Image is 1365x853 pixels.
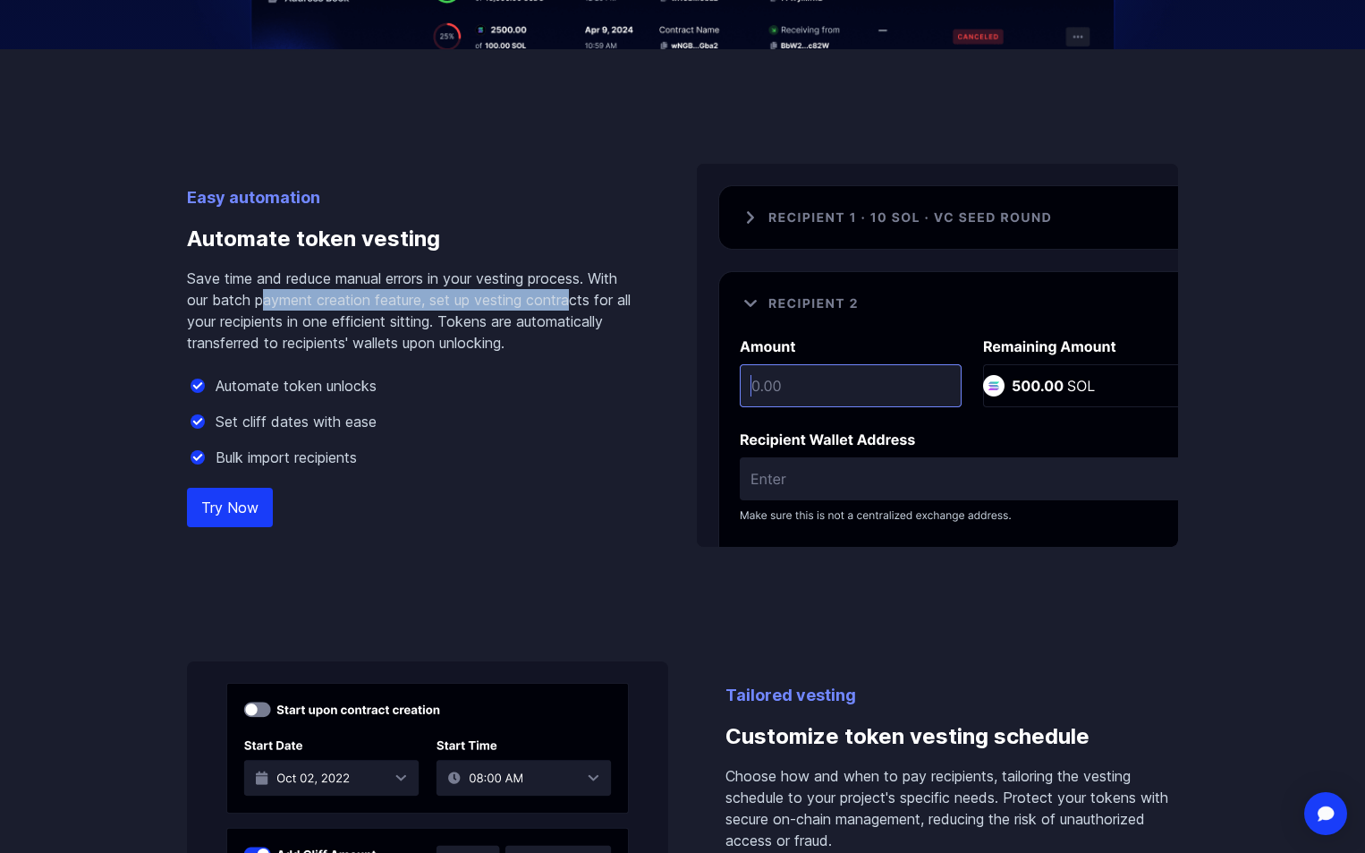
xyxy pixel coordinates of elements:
p: Save time and reduce manual errors in your vesting process. With our batch payment creation featu... [187,268,640,354]
h3: Customize token vesting schedule [725,708,1178,765]
p: Easy automation [187,185,640,210]
a: Try Now [187,488,273,527]
p: Bulk import recipients [216,447,357,468]
p: Set cliff dates with ease [216,411,377,432]
p: Choose how and when to pay recipients, tailoring the vesting schedule to your project's specific ... [725,765,1178,851]
p: Tailored vesting [725,683,1178,708]
div: Open Intercom Messenger [1304,792,1347,835]
img: Automate token vesting [697,164,1178,547]
h3: Automate token vesting [187,210,640,268]
p: Automate token unlocks [216,375,377,397]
